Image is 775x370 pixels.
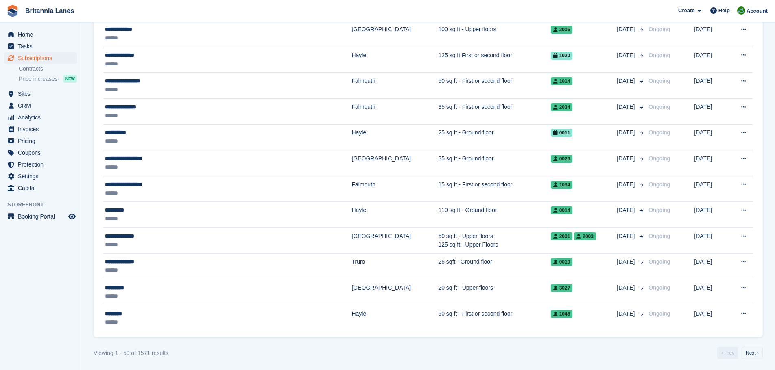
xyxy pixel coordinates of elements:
[351,150,438,176] td: [GEOGRAPHIC_DATA]
[67,212,77,221] a: Preview store
[617,257,636,266] span: [DATE]
[4,52,77,64] a: menu
[4,182,77,194] a: menu
[648,207,670,213] span: Ongoing
[551,103,573,111] span: 2034
[18,135,67,147] span: Pricing
[4,171,77,182] a: menu
[737,6,745,15] img: Matt Lane
[648,52,670,58] span: Ongoing
[19,75,58,83] span: Price increases
[551,77,573,85] span: 1014
[648,129,670,136] span: Ongoing
[648,284,670,291] span: Ongoing
[648,155,670,162] span: Ongoing
[18,41,67,52] span: Tasks
[351,73,438,99] td: Falmouth
[4,100,77,111] a: menu
[648,310,670,317] span: Ongoing
[351,124,438,150] td: Hayle
[747,7,768,15] span: Account
[22,4,77,17] a: Britannia Lanes
[694,47,728,73] td: [DATE]
[438,150,550,176] td: 35 sq ft - Ground floor
[18,159,67,170] span: Protection
[617,128,636,137] span: [DATE]
[694,124,728,150] td: [DATE]
[648,258,670,265] span: Ongoing
[551,26,573,34] span: 2005
[617,25,636,34] span: [DATE]
[4,29,77,40] a: menu
[648,104,670,110] span: Ongoing
[694,253,728,279] td: [DATE]
[551,206,573,214] span: 0014
[4,135,77,147] a: menu
[617,206,636,214] span: [DATE]
[351,176,438,202] td: Falmouth
[617,309,636,318] span: [DATE]
[438,99,550,125] td: 35 sq ft - First or second floor
[617,103,636,111] span: [DATE]
[742,347,763,359] a: Next
[648,233,670,239] span: Ongoing
[694,73,728,99] td: [DATE]
[351,253,438,279] td: Truro
[617,77,636,85] span: [DATE]
[351,21,438,47] td: [GEOGRAPHIC_DATA]
[617,154,636,163] span: [DATE]
[438,176,550,202] td: 15 sq ft - First or second floor
[18,171,67,182] span: Settings
[18,100,67,111] span: CRM
[551,258,573,266] span: 0019
[351,47,438,73] td: Hayle
[617,283,636,292] span: [DATE]
[4,123,77,135] a: menu
[694,228,728,254] td: [DATE]
[617,51,636,60] span: [DATE]
[4,88,77,100] a: menu
[351,202,438,228] td: Hayle
[351,279,438,305] td: [GEOGRAPHIC_DATA]
[678,6,694,15] span: Create
[551,284,573,292] span: 3027
[718,6,730,15] span: Help
[19,65,77,73] a: Contracts
[438,305,550,331] td: 50 sq ft - First or second floor
[4,41,77,52] a: menu
[648,181,670,188] span: Ongoing
[7,5,19,17] img: stora-icon-8386f47178a22dfd0bd8f6a31ec36ba5ce8667c1dd55bd0f319d3a0aa187defe.svg
[648,78,670,84] span: Ongoing
[438,73,550,99] td: 50 sq ft - First or second floor
[18,112,67,123] span: Analytics
[438,253,550,279] td: 25 sqft - Ground floor
[574,232,596,240] span: 2003
[551,155,573,163] span: 0029
[438,202,550,228] td: 110 sq ft - Ground floor
[694,279,728,305] td: [DATE]
[4,159,77,170] a: menu
[4,147,77,158] a: menu
[617,180,636,189] span: [DATE]
[4,112,77,123] a: menu
[4,211,77,222] a: menu
[7,201,81,209] span: Storefront
[438,228,550,254] td: 50 sq ft - Upper floors 125 sq ft - Upper Floors
[551,310,573,318] span: 1046
[351,305,438,331] td: Hayle
[438,21,550,47] td: 100 sq ft - Upper floors
[717,347,738,359] a: Previous
[694,99,728,125] td: [DATE]
[63,75,77,83] div: NEW
[694,305,728,331] td: [DATE]
[551,52,573,60] span: 1020
[694,21,728,47] td: [DATE]
[351,99,438,125] td: Falmouth
[694,202,728,228] td: [DATE]
[18,123,67,135] span: Invoices
[438,124,550,150] td: 25 sq ft - Ground floor
[18,88,67,100] span: Sites
[18,29,67,40] span: Home
[648,26,670,32] span: Ongoing
[716,347,764,359] nav: Pages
